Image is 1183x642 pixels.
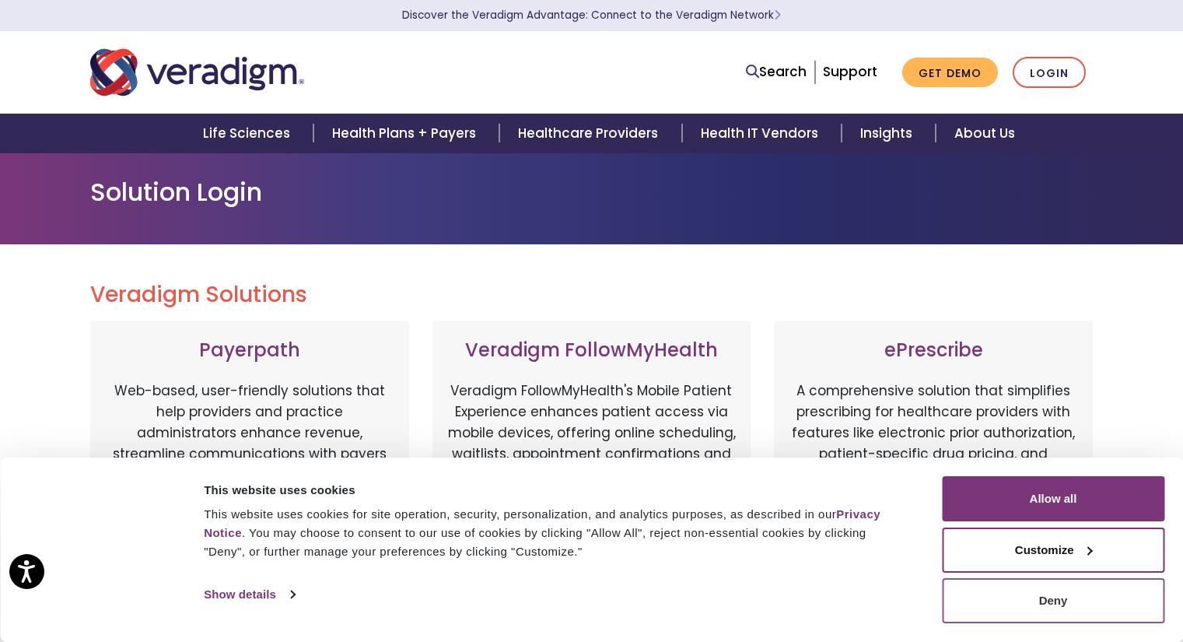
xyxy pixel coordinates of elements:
a: Discover the Veradigm Advantage: Connect to the Veradigm NetworkLearn More [402,8,781,23]
h3: ePrescribe [789,339,1077,362]
a: Insights [842,114,936,153]
a: Health IT Vendors [682,114,842,153]
h1: Solution Login [90,177,1094,207]
p: A comprehensive solution that simplifies prescribing for healthcare providers with features like ... [789,381,1077,544]
a: Health Plans + Payers [313,114,499,153]
h3: Veradigm FollowMyHealth [448,339,736,362]
h2: Veradigm Solutions [90,282,1094,308]
a: Login [1013,57,1086,89]
a: Search [746,61,807,82]
a: Support [823,62,877,81]
button: Customize [942,528,1164,573]
h3: Payerpath [106,339,394,362]
button: Allow all [942,476,1164,521]
a: About Us [936,114,1034,153]
p: Web-based, user-friendly solutions that help providers and practice administrators enhance revenu... [106,381,394,544]
div: This website uses cookies for site operation, security, personalization, and analytics purposes, ... [204,505,907,561]
a: Healthcare Providers [499,114,681,153]
div: This website uses cookies [204,481,907,500]
a: Show details [204,583,294,606]
p: Veradigm FollowMyHealth's Mobile Patient Experience enhances patient access via mobile devices, o... [448,381,736,528]
img: Veradigm logo [90,47,304,98]
span: Learn More [774,8,781,23]
button: Deny [942,578,1164,623]
a: Life Sciences [184,114,313,153]
a: Get Demo [902,58,998,88]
